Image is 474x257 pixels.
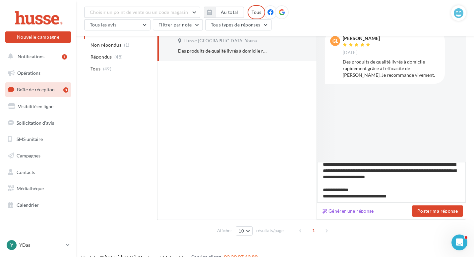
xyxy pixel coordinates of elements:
[4,116,72,130] a: Sollicitation d'avis
[124,42,130,48] span: (1)
[18,54,44,59] span: Notifications
[451,235,467,250] iframe: Intercom live chat
[332,38,338,44] span: GL
[343,50,357,56] span: [DATE]
[4,82,72,97] a: Boîte de réception8
[4,165,72,179] a: Contacts
[10,242,13,248] span: Y
[17,186,44,191] span: Médiathèque
[204,7,244,18] button: Au total
[239,228,244,234] span: 10
[320,207,377,215] button: Générer une réponse
[343,59,440,78] div: Des produits de qualité livrés à domicile rapidement grâce à l’efficacité de [PERSON_NAME]. Je re...
[4,198,72,212] a: Calendrier
[5,239,71,251] a: Y YDas
[62,54,67,60] div: 1
[205,19,271,30] button: Tous types de réponses
[17,169,35,175] span: Contacts
[17,87,55,92] span: Boîte de réception
[84,7,200,18] button: Choisir un point de vente ou un code magasin
[103,66,111,71] span: (49)
[412,205,463,217] button: Poster ma réponse
[90,9,188,15] span: Choisir un point de vente ou un code magasin
[4,50,70,64] button: Notifications 1
[17,136,43,142] span: SMS unitaire
[217,228,232,234] span: Afficher
[153,19,203,30] button: Filtrer par note
[215,7,244,18] button: Au total
[308,225,319,236] span: 1
[90,42,121,48] span: Non répondus
[90,22,117,27] span: Tous les avis
[19,242,63,248] p: YDas
[4,149,72,163] a: Campagnes
[84,19,150,30] button: Tous les avis
[18,104,53,109] span: Visibilité en ligne
[17,202,39,208] span: Calendrier
[63,87,68,93] div: 8
[236,226,253,236] button: 10
[5,31,71,43] button: Nouvelle campagne
[343,36,380,41] div: [PERSON_NAME]
[4,100,72,113] a: Visibilité en ligne
[211,22,261,27] span: Tous types de réponses
[4,182,72,195] a: Médiathèque
[4,132,72,146] a: SMS unitaire
[4,66,72,80] a: Opérations
[184,38,257,44] span: Husse [GEOGRAPHIC_DATA] Youna
[17,70,40,76] span: Opérations
[90,54,112,60] span: Répondus
[178,48,268,54] div: Des produits de qualité livrés à domicile rapidement grâce à l’efficacité de [PERSON_NAME]. Je re...
[17,153,40,158] span: Campagnes
[114,54,123,60] span: (48)
[90,65,100,72] span: Tous
[248,5,265,19] div: Tous
[256,228,284,234] span: résultats/page
[17,120,54,125] span: Sollicitation d'avis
